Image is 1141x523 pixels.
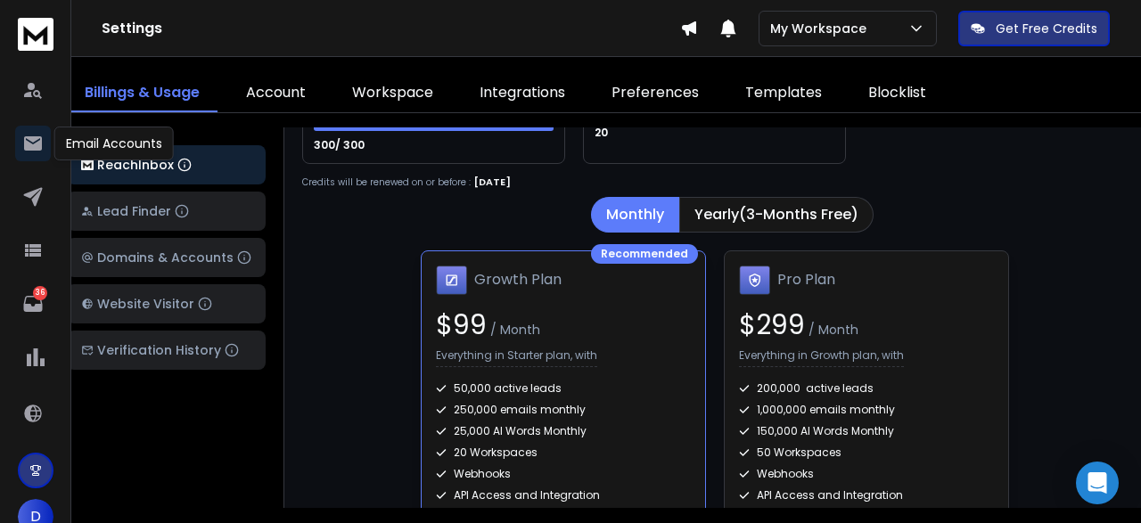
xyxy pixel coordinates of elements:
[850,75,944,112] a: Blocklist
[228,75,324,112] a: Account
[739,306,805,344] span: $ 299
[302,176,471,189] p: Credits will be renewed on or before :
[474,269,562,290] h1: Growth Plan
[436,348,597,367] p: Everything in Starter plan, with
[770,20,874,37] p: My Workspace
[54,127,174,160] div: Email Accounts
[739,445,994,460] div: 50 Workspaces
[67,284,266,323] button: Website Visitor
[33,286,47,300] p: 36
[334,75,451,112] a: Workspace
[15,286,51,322] a: 36
[67,238,266,277] button: Domains & Accounts
[594,75,717,112] a: Preferences
[739,424,994,438] div: 150,000 AI Words Monthly
[727,75,840,112] a: Templates
[739,403,994,417] div: 1,000,000 emails monthly
[102,18,680,39] h1: Settings
[958,11,1110,46] button: Get Free Credits
[436,381,691,396] div: 50,000 active leads
[81,159,94,171] img: logo
[314,138,367,152] p: 300/ 300
[474,175,511,190] p: [DATE]
[436,488,691,503] div: API Access and Integration
[436,403,691,417] div: 250,000 emails monthly
[1076,462,1119,504] div: Open Intercom Messenger
[591,244,698,264] div: Recommended
[739,266,770,296] img: Pro Plan icon
[739,381,994,396] div: 200,000 active leads
[739,467,994,481] div: Webhooks
[996,20,1097,37] p: Get Free Credits
[436,445,691,460] div: 20 Workspaces
[805,321,858,339] span: / Month
[591,197,679,233] button: Monthly
[436,467,691,481] div: Webhooks
[436,266,467,296] img: Growth Plan icon
[739,348,904,367] p: Everything in Growth plan, with
[67,75,218,112] a: Billings & Usage
[595,126,611,140] p: 20
[739,488,994,503] div: API Access and Integration
[436,424,691,438] div: 25,000 AI Words Monthly
[777,269,835,290] h1: Pro Plan
[18,18,53,51] img: logo
[67,145,266,184] button: ReachInbox
[436,306,487,344] span: $ 99
[67,331,266,370] button: Verification History
[462,75,583,112] a: Integrations
[487,321,540,339] span: / Month
[67,192,266,231] button: Lead Finder
[679,197,874,233] button: Yearly(3-Months Free)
